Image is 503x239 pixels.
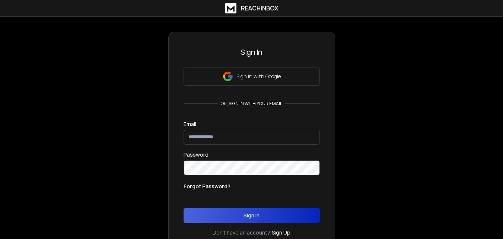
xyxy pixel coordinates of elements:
[184,67,320,86] button: Sign in with Google
[272,229,290,236] a: Sign Up
[213,229,270,236] p: Don't have an account?
[241,4,278,13] h1: ReachInbox
[225,3,278,13] a: ReachInbox
[184,208,320,223] button: Sign In
[184,47,320,57] h3: Sign In
[218,101,285,107] p: or, sign in with your email
[184,183,230,190] p: Forgot Password?
[184,122,196,127] label: Email
[236,73,281,80] p: Sign in with Google
[225,3,236,13] img: logo
[184,152,208,157] label: Password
